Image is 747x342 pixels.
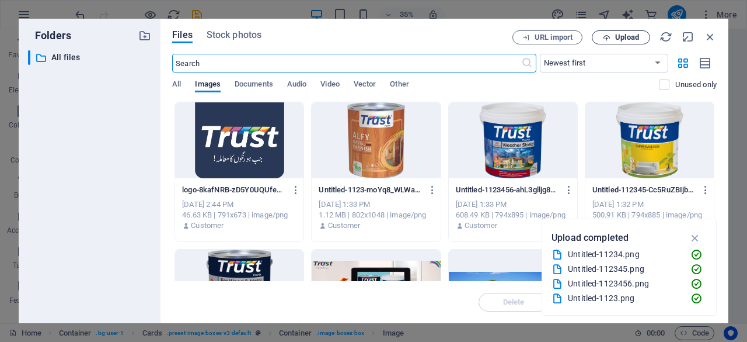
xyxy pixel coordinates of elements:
div: 608.49 KB | 794x895 | image/png [456,210,570,220]
div: [DATE] 1:33 PM [456,199,570,210]
span: Video [320,77,339,94]
div: 500.91 KB | 794x885 | image/png [592,210,707,220]
span: Images [195,77,221,94]
div: Untitled-1123.png [568,292,681,305]
span: Files [172,28,193,42]
input: Search [172,54,521,72]
p: All files [51,51,130,64]
div: ​ [28,50,30,65]
p: Displays only files that are not in use on the website. Files added during this session can still... [675,80,717,90]
p: Untitled-112345-Cc5RuZBIjbrXl-tq58K4Zg.png [592,185,696,195]
span: Vector [354,77,376,94]
span: URL import [535,34,573,41]
i: Create new folder [138,29,151,42]
p: Folders [28,28,71,43]
p: Untitled-1123-moYq8_WLWa8cw4sqhIJ1mA.png [319,185,423,195]
p: Customer [465,220,497,231]
div: Untitled-1123456.png [568,277,681,291]
button: URL import [512,30,582,44]
i: Close [704,30,717,43]
div: Untitled-112345.png [568,262,681,276]
span: Other [390,77,409,94]
span: Documents [235,77,273,94]
span: Audio [287,77,306,94]
div: 46.63 KB | 791x673 | image/png [182,210,296,220]
div: [DATE] 1:32 PM [592,199,707,210]
p: Customer [191,220,224,231]
div: 1.12 MB | 802x1048 | image/png [319,210,433,220]
p: Customer [328,220,361,231]
span: Stock photos [207,28,261,42]
button: Upload [592,30,650,44]
span: Upload [615,34,639,41]
div: [DATE] 1:33 PM [319,199,433,210]
p: Upload completed [551,230,629,246]
div: Untitled-11234.png [568,248,681,261]
div: [DATE] 2:44 PM [182,199,296,210]
p: logo-8kafNRB-zD5Y0UQUfeNrQg.png [182,185,286,195]
span: All [172,77,181,94]
p: Untitled-1123456-ahL3glljg8sL-yrNeUZcFg.png [456,185,560,195]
